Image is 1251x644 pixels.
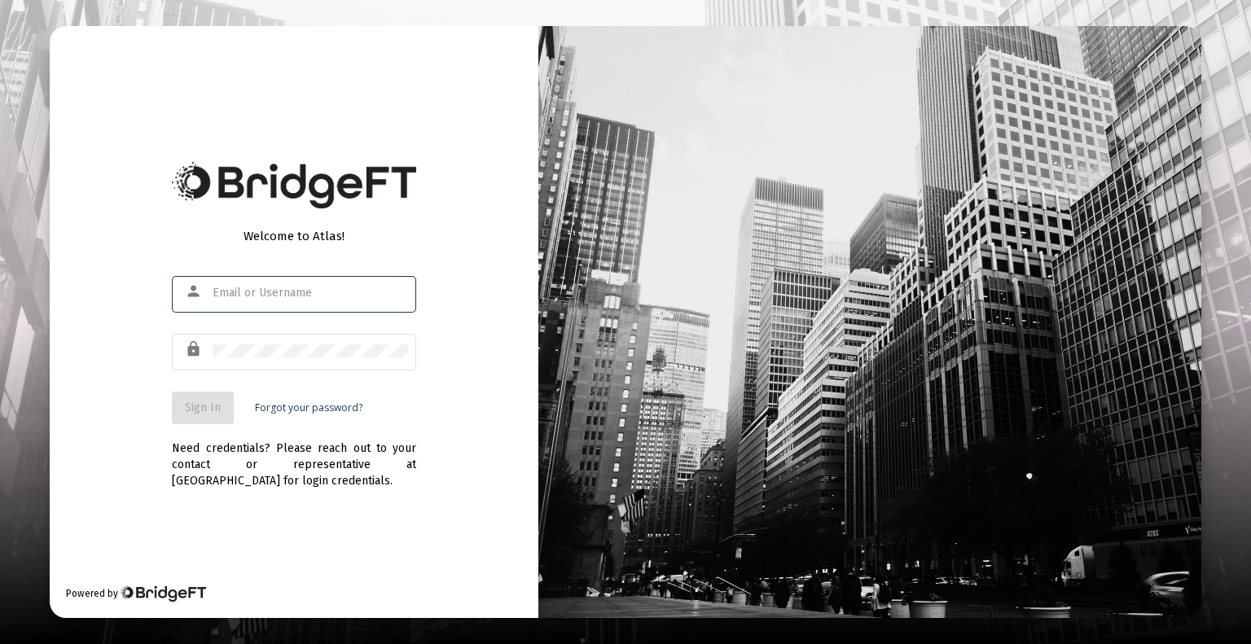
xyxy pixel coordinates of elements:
div: Need credentials? Please reach out to your contact or representative at [GEOGRAPHIC_DATA] for log... [172,424,416,489]
button: Sign In [172,392,234,424]
input: Email or Username [213,287,408,300]
img: Bridge Financial Technology Logo [172,162,416,208]
a: Forgot your password? [255,400,362,416]
mat-icon: lock [185,340,204,359]
div: Powered by [66,585,205,602]
div: Welcome to Atlas! [172,228,416,244]
img: Bridge Financial Technology Logo [120,585,205,602]
mat-icon: person [185,282,204,301]
span: Sign In [185,401,221,414]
